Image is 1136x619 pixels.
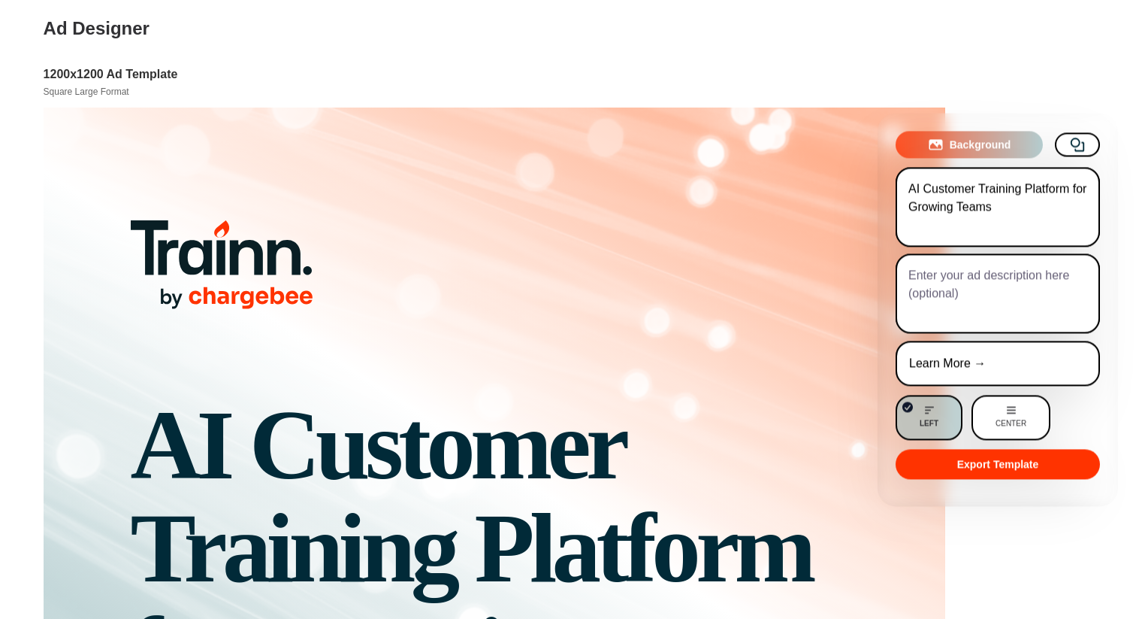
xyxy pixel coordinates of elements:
button: Export Template [896,449,1100,479]
h3: 1200x1200 Ad Template [44,66,975,83]
span: Background [950,137,1011,152]
textarea: AI Customer Training Platform for Growing Teams [896,167,1100,247]
p: Square Large Format [44,86,975,99]
span: Left [920,416,938,431]
img: Chargebee Logo [131,220,315,311]
h1: Ad Designer [44,15,823,42]
input: Enter your CTA text here... [896,341,1100,386]
span: Center [996,416,1026,431]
